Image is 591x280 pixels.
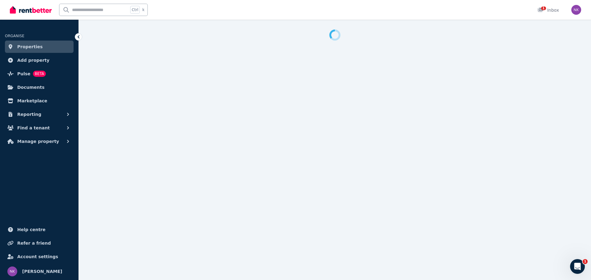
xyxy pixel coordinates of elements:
span: Find a tenant [17,124,50,132]
a: PulseBETA [5,68,74,80]
span: Pulse [17,70,30,77]
button: Find a tenant [5,122,74,134]
span: Reporting [17,111,41,118]
span: 1 [583,259,588,264]
span: Manage property [17,138,59,145]
span: Properties [17,43,43,50]
span: Help centre [17,226,46,233]
img: Nick Karolidis [571,5,581,15]
span: Ctrl [130,6,140,14]
span: BETA [33,71,46,77]
img: Nick Karolidis [7,266,17,276]
span: ORGANISE [5,34,24,38]
div: Inbox [537,7,559,13]
span: 1 [541,6,546,10]
button: Reporting [5,108,74,120]
a: Documents [5,81,74,93]
span: k [142,7,144,12]
iframe: Intercom live chat [570,259,585,274]
span: Refer a friend [17,239,51,247]
span: [PERSON_NAME] [22,268,62,275]
a: Help centre [5,223,74,236]
a: Account settings [5,250,74,263]
img: RentBetter [10,5,52,14]
a: Refer a friend [5,237,74,249]
span: Documents [17,84,45,91]
a: Marketplace [5,95,74,107]
span: Add property [17,57,50,64]
span: Marketplace [17,97,47,105]
a: Properties [5,41,74,53]
button: Manage property [5,135,74,148]
span: Account settings [17,253,58,260]
a: Add property [5,54,74,66]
